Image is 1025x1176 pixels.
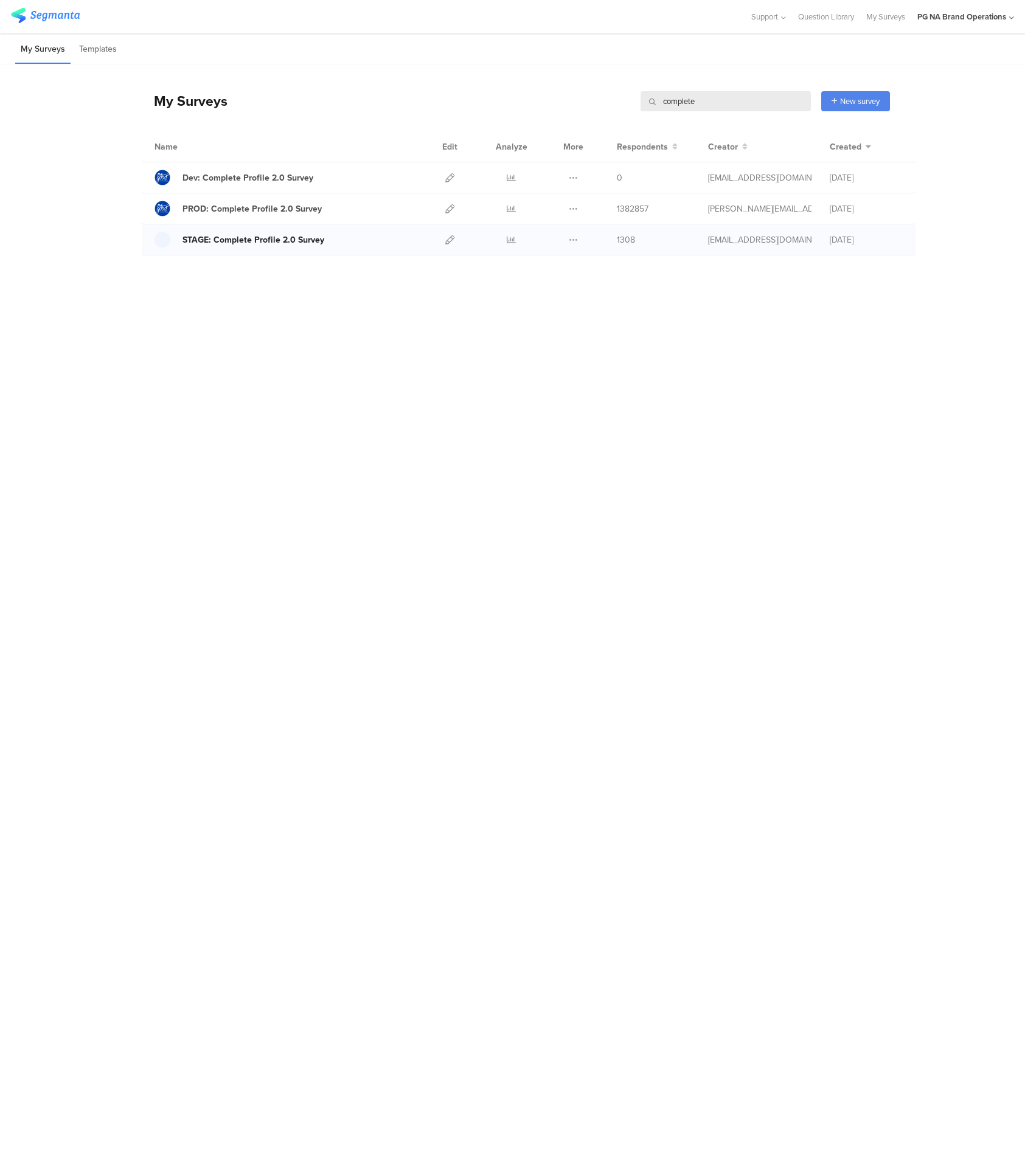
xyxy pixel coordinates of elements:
[182,171,313,184] div: Dev: Complete Profile 2.0 Survey
[182,233,324,246] div: STAGE: Complete Profile 2.0 Survey
[617,202,648,215] span: 1382857
[641,91,811,111] input: Survey Name, Creator...
[155,232,324,247] a: STAGE: Complete Profile 2.0 Survey
[708,233,811,246] div: gallup.r@pg.com
[15,35,71,64] li: My Surveys
[617,140,668,153] span: Respondents
[74,35,122,64] li: Templates
[708,140,738,153] span: Creator
[708,202,811,215] div: chellappa.uc@pg.com
[708,171,811,184] div: varun.yadav@mindtree.com
[708,140,748,153] button: Creator
[830,140,861,153] span: Created
[617,140,678,153] button: Respondents
[751,11,778,22] span: Support
[560,131,586,162] div: More
[142,91,228,111] div: My Surveys
[617,171,622,184] span: 0
[830,233,903,246] div: [DATE]
[830,140,871,153] button: Created
[493,131,530,162] div: Analyze
[617,233,635,246] span: 1308
[155,201,322,216] a: PROD: Complete Profile 2.0 Survey
[155,170,313,185] a: Dev: Complete Profile 2.0 Survey
[11,8,80,23] img: segmanta logo
[437,131,463,162] div: Edit
[830,171,903,184] div: [DATE]
[840,95,880,107] span: New survey
[830,202,903,215] div: [DATE]
[917,11,1006,22] div: PG NA Brand Operations
[155,140,228,153] div: Name
[182,202,322,215] div: PROD: Complete Profile 2.0 Survey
